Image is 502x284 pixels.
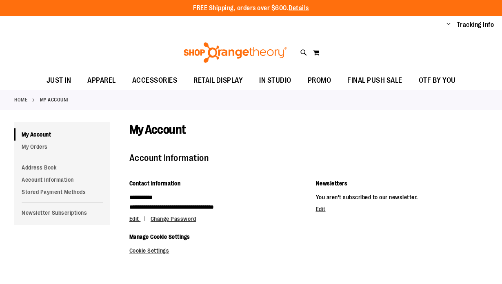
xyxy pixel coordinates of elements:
span: Contact Information [129,180,181,187]
span: ACCESSORIES [132,71,178,90]
a: FINAL PUSH SALE [339,71,411,90]
a: Stored Payment Methods [14,186,110,198]
span: Edit [129,216,139,222]
a: ACCESSORIES [124,71,186,90]
span: My Account [129,123,186,136]
a: My Orders [14,141,110,153]
a: IN STUDIO [251,71,300,90]
p: FREE Shipping, orders over $600. [193,4,309,13]
button: Account menu [446,21,451,29]
span: Manage Cookie Settings [129,233,190,240]
span: APPAREL [87,71,116,90]
span: FINAL PUSH SALE [347,71,402,90]
a: Tracking Info [457,20,494,29]
a: Cookie Settings [129,247,169,254]
span: Newsletters [316,180,348,187]
strong: Account Information [129,153,209,163]
a: RETAIL DISPLAY [185,71,251,90]
a: Details [289,4,309,12]
a: Home [14,96,27,103]
p: You aren't subscribed to our newsletter. [316,192,488,202]
strong: My Account [40,96,69,103]
a: Edit [316,206,326,212]
a: Change Password [151,216,196,222]
a: JUST IN [38,71,80,90]
img: Shop Orangetheory [182,42,288,63]
a: Address Book [14,161,110,174]
a: APPAREL [79,71,124,90]
a: My Account [14,128,110,141]
span: JUST IN [47,71,71,90]
a: PROMO [300,71,340,90]
a: Account Information [14,174,110,186]
span: OTF BY YOU [419,71,456,90]
span: IN STUDIO [259,71,291,90]
span: PROMO [308,71,331,90]
a: OTF BY YOU [411,71,464,90]
span: RETAIL DISPLAY [193,71,243,90]
a: Edit [129,216,149,222]
a: Newsletter Subscriptions [14,207,110,219]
